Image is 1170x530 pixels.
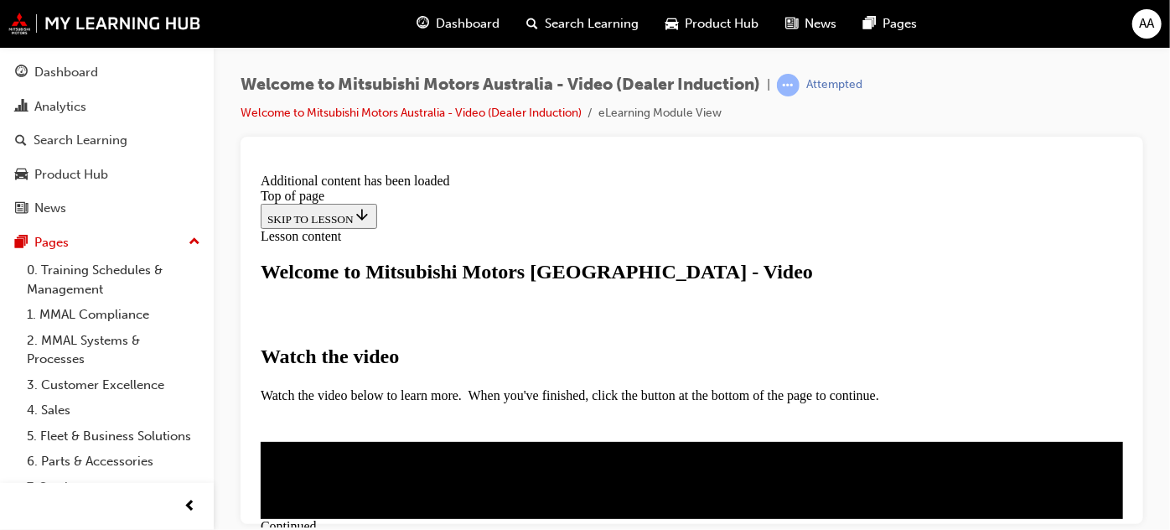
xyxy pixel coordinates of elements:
[417,13,429,34] span: guage-icon
[665,13,678,34] span: car-icon
[7,227,207,258] button: Pages
[7,22,869,37] div: Top of page
[7,94,869,117] h1: Welcome to Mitsubishi Motors [GEOGRAPHIC_DATA] - Video
[545,14,639,34] span: Search Learning
[863,13,876,34] span: pages-icon
[403,7,513,41] a: guage-iconDashboard
[20,449,207,475] a: 6. Parts & Accessories
[241,75,760,95] span: Welcome to Mitsubishi Motors Australia - Video (Dealer Induction)
[598,104,722,123] li: eLearning Module View
[1140,14,1155,34] span: AA
[785,13,798,34] span: news-icon
[883,14,917,34] span: Pages
[1132,9,1162,39] button: AA
[15,236,28,251] span: pages-icon
[805,14,836,34] span: News
[15,168,28,183] span: car-icon
[20,372,207,398] a: 3. Customer Excellence
[34,63,98,82] div: Dashboard
[34,233,69,252] div: Pages
[184,496,197,517] span: prev-icon
[652,7,772,41] a: car-iconProduct Hub
[7,125,207,156] a: Search Learning
[7,221,869,236] p: Watch the video below to learn more. When you've finished, click the button at the bottom of the ...
[8,13,201,34] img: mmal
[34,97,86,117] div: Analytics
[20,328,207,372] a: 2. MMAL Systems & Processes
[685,14,758,34] span: Product Hub
[7,193,207,224] a: News
[7,179,145,200] strong: Watch the video
[772,7,850,41] a: news-iconNews
[7,54,207,227] button: DashboardAnalyticsSearch LearningProduct HubNews
[7,352,869,367] div: Continued
[7,37,123,62] button: SKIP TO LESSON
[7,62,87,76] span: Lesson content
[241,106,582,120] a: Welcome to Mitsubishi Motors Australia - Video (Dealer Induction)
[20,423,207,449] a: 5. Fleet & Business Solutions
[20,475,207,501] a: 7. Service
[7,159,207,190] a: Product Hub
[526,13,538,34] span: search-icon
[189,231,200,253] span: up-icon
[15,201,28,216] span: news-icon
[34,165,108,184] div: Product Hub
[777,74,800,96] span: learningRecordVerb_ATTEMPT-icon
[767,75,770,95] span: |
[806,77,862,93] div: Attempted
[20,302,207,328] a: 1. MMAL Compliance
[7,91,207,122] a: Analytics
[15,133,27,148] span: search-icon
[436,14,500,34] span: Dashboard
[20,257,207,302] a: 0. Training Schedules & Management
[15,65,28,81] span: guage-icon
[850,7,930,41] a: pages-iconPages
[7,57,207,88] a: Dashboard
[34,199,66,218] div: News
[513,7,652,41] a: search-iconSearch Learning
[34,131,127,150] div: Search Learning
[7,7,869,22] div: Additional content has been loaded
[20,397,207,423] a: 4. Sales
[15,100,28,115] span: chart-icon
